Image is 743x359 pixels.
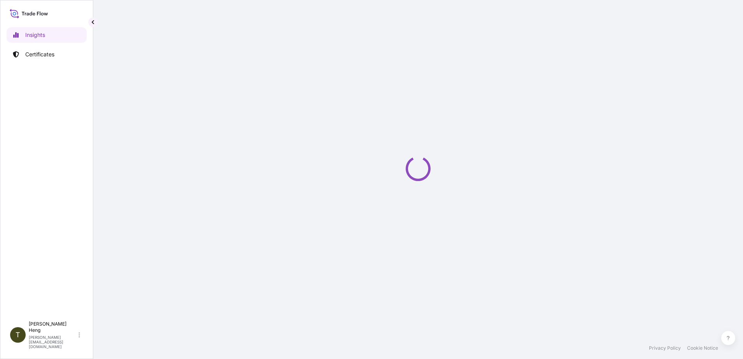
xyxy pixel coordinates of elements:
[25,31,45,39] p: Insights
[25,51,54,58] p: Certificates
[687,345,718,351] a: Cookie Notice
[29,321,77,333] p: [PERSON_NAME] Heng
[7,27,87,43] a: Insights
[29,335,77,349] p: [PERSON_NAME][EMAIL_ADDRESS][DOMAIN_NAME]
[649,345,681,351] a: Privacy Policy
[16,331,20,339] span: T
[7,47,87,62] a: Certificates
